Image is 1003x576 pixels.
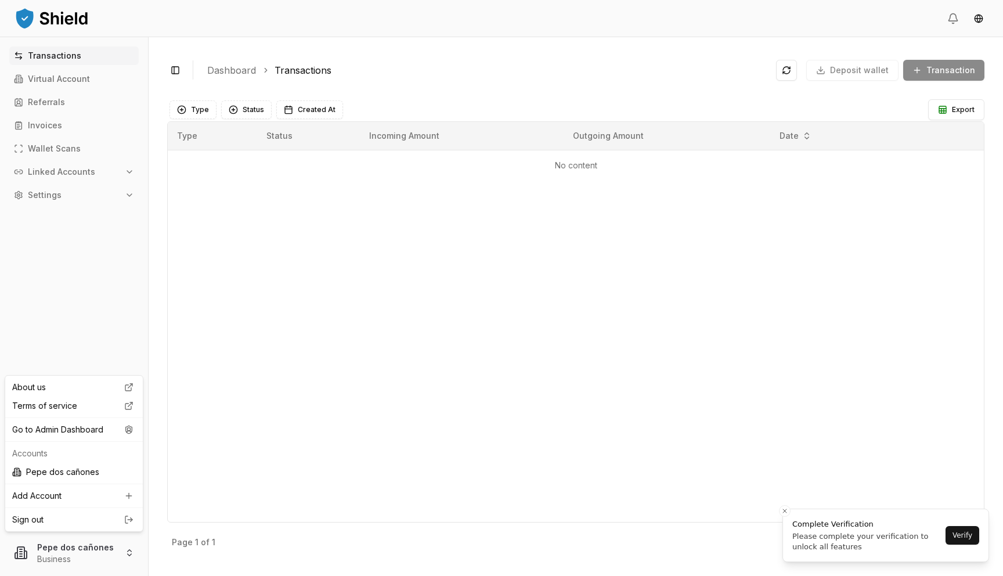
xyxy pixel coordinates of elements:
p: Accounts [12,448,136,459]
a: About us [8,378,140,397]
div: Go to Admin Dashboard [8,420,140,439]
a: Sign out [12,514,136,525]
a: Terms of service [8,397,140,415]
div: Pepe dos cañones [8,463,140,481]
a: Add Account [8,487,140,505]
